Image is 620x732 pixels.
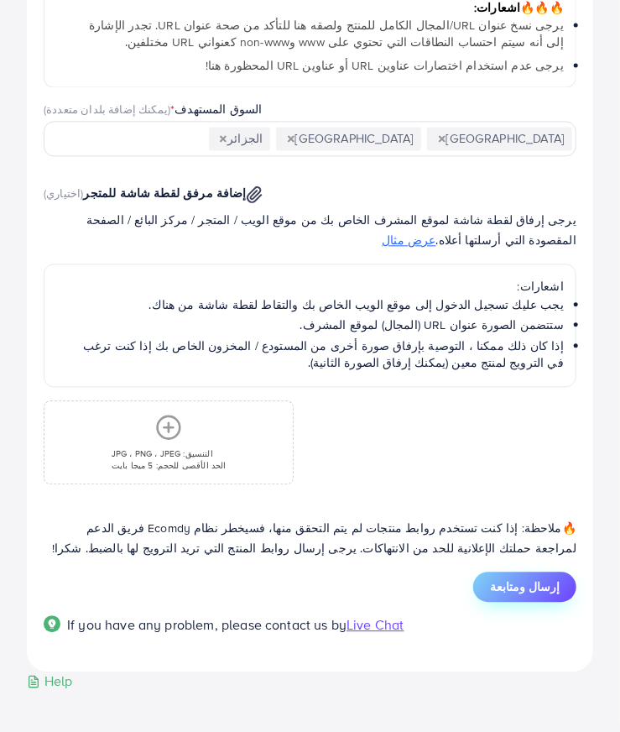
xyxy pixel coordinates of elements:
span: Live Chat [346,615,404,634]
p: اشعارات: [56,276,564,296]
span: (اختياري) [44,186,83,201]
p: يرجى إرفاق لقطة شاشة لموقع المشرف الخاص بك من موقع الويب / المتجر / مركز البائع / الصفحة المقصودة... [44,210,576,250]
button: إرسال ومتابعة [473,572,576,602]
span: عرض مثال [382,232,435,248]
span: If you have any problem, please contact us by [67,615,346,634]
span: يرجى عدم استخدام اختصارات عناوين URL أو عناوين URL المحظورة هنا! [206,57,564,74]
label: السوق المستهدف [44,101,263,118]
span: إضافة مرفق لقطة شاشة للمتجر [83,185,246,201]
span: (يمكنك إضافة بلدان متعددة) [44,102,170,117]
img: Popup guide [44,615,60,632]
div: البحث عن خيار [44,121,576,155]
input: البحث عن خيار [65,126,205,152]
li: إذا كان ذلك ممكنا ، التوصية بإرفاق صورة أخرى من المستودع / المخزون الخاص بك إذا كنت ترغب في الترو... [70,337,564,372]
p: ملاحظة: إذا كنت تستخدم روابط منتجات لم يتم التحقق منها، فسيخطر نظام Ecomdy فريق الدعم لمراجعة حمل... [44,518,576,558]
font: [GEOGRAPHIC_DATA] [295,128,414,149]
p: التنسيق: JPG ، PNG ، JPEG [112,447,227,459]
button: إلغاء تحديد مصر [438,134,446,143]
iframe: Chat [549,656,607,719]
button: إلغاء تحديد الجزائر [219,134,227,143]
span: 🔥 [562,520,576,536]
span: يرجى نسخ عنوان URL/المجال الكامل للمنتج ولصقه هنا للتأكد من صحة عنوان URL. تجدر الإشارة إلى أنه س... [89,17,564,50]
font: الجزائر [227,128,263,149]
p: الحد الأقصى للحجم: 5 ميجا بايت [112,459,227,471]
font: Help [44,672,73,691]
img: img [247,186,263,203]
li: ستتضمن الصورة عنوان URL (المجال) لموقع المشرف. [70,316,564,333]
font: [GEOGRAPHIC_DATA] [446,128,565,149]
li: يجب عليك تسجيل الدخول إلى موقع الويب الخاص بك والتقاط لقطة شاشة من هناك. [70,296,564,313]
span: إرسال ومتابعة [490,578,560,595]
button: إلغاء تحديد لبنان [287,134,295,143]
